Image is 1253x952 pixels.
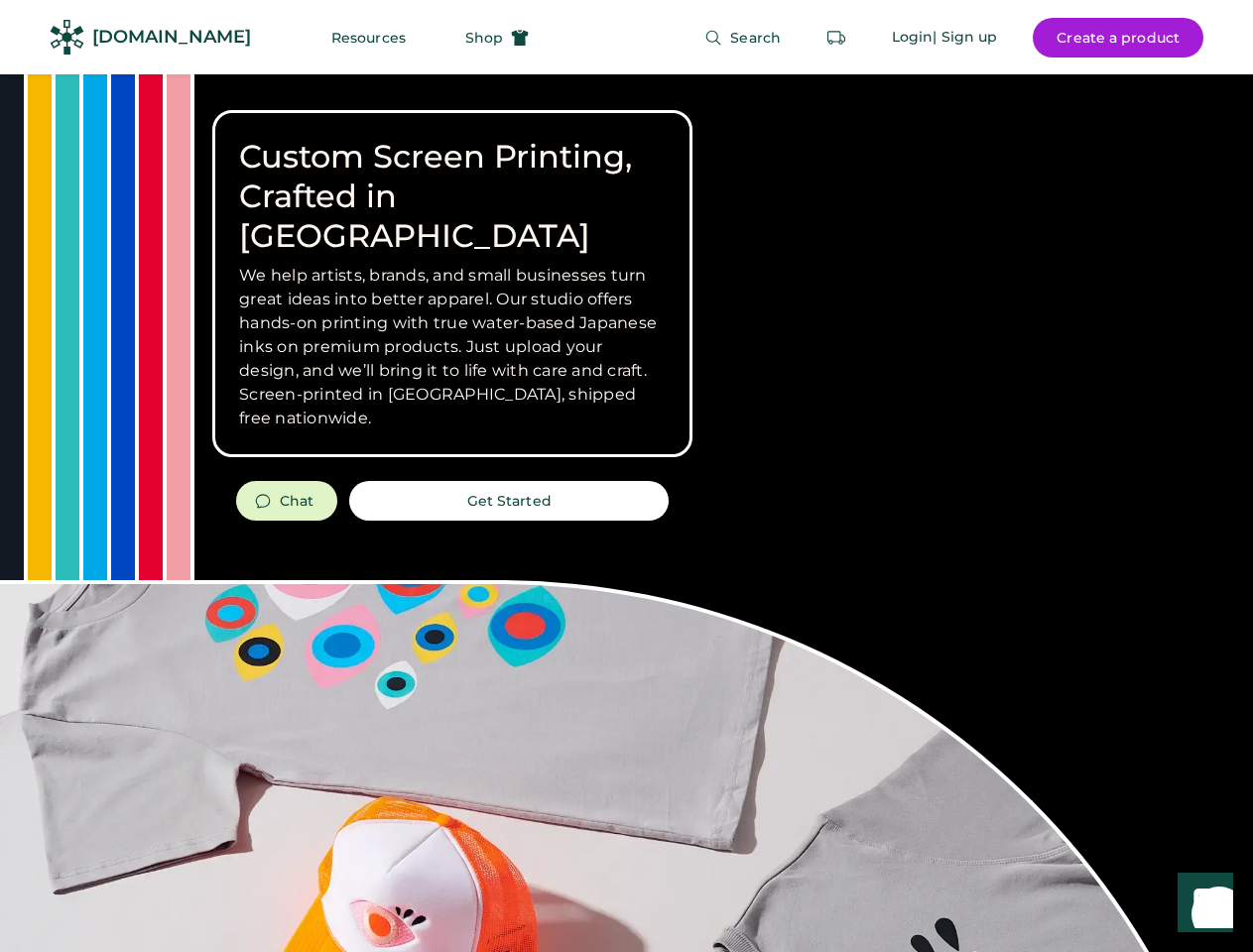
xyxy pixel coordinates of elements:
button: Retrieve an order [816,18,856,58]
button: Chat [236,481,337,521]
h3: We help artists, brands, and small businesses turn great ideas into better apparel. Our studio of... [239,264,666,430]
div: [DOMAIN_NAME] [92,25,251,50]
button: Get Started [349,481,669,521]
span: Shop [465,31,503,45]
button: Resources [308,18,430,58]
div: Login [892,28,934,48]
div: | Sign up [933,28,997,48]
button: Create a product [1033,18,1203,58]
span: Search [730,31,781,45]
button: Search [681,18,805,58]
iframe: Front Chat [1159,863,1244,948]
img: Rendered Logo - Screens [50,20,84,55]
h1: Custom Screen Printing, Crafted in [GEOGRAPHIC_DATA] [239,137,666,256]
button: Shop [441,18,553,58]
